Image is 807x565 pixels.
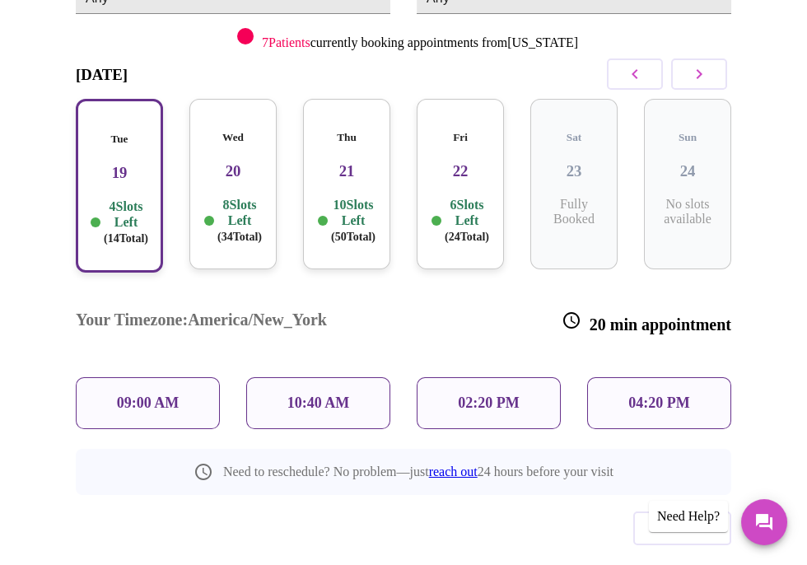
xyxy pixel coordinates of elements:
h5: Thu [316,131,377,144]
p: 10:40 AM [287,395,350,412]
span: ( 24 Total) [445,231,489,243]
p: 8 Slots Left [217,197,262,245]
button: Messages [741,499,787,545]
h5: Sat [543,131,604,144]
span: 7 Patients [262,35,310,49]
p: Fully Booked [543,197,604,226]
h3: 20 min appointment [562,311,731,334]
p: currently booking appointments from [US_STATE] [262,35,578,50]
h5: Wed [203,131,264,144]
h5: Fri [430,131,491,144]
span: ( 50 Total) [331,231,376,243]
h3: 21 [316,162,377,180]
h3: [DATE] [76,66,128,84]
h3: Your Timezone: America/New_York [76,311,327,334]
p: 10 Slots Left [331,197,376,245]
h3: 23 [543,162,604,180]
h5: Sun [657,131,718,144]
p: 02:20 PM [458,395,519,412]
a: reach out [429,465,478,479]
span: ( 14 Total) [104,232,148,245]
button: Previous [633,511,731,544]
p: 04:20 PM [628,395,689,412]
p: No slots available [657,197,718,226]
p: 09:00 AM [117,395,180,412]
h3: 20 [203,162,264,180]
h3: 22 [430,162,491,180]
p: 6 Slots Left [445,197,489,245]
p: Need to reschedule? No problem—just 24 hours before your visit [223,465,613,479]
h3: 19 [91,164,148,182]
span: ( 34 Total) [217,231,262,243]
p: 4 Slots Left [104,198,148,246]
h3: 24 [657,162,718,180]
h5: Tue [91,133,148,146]
div: Need Help? [649,501,728,532]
